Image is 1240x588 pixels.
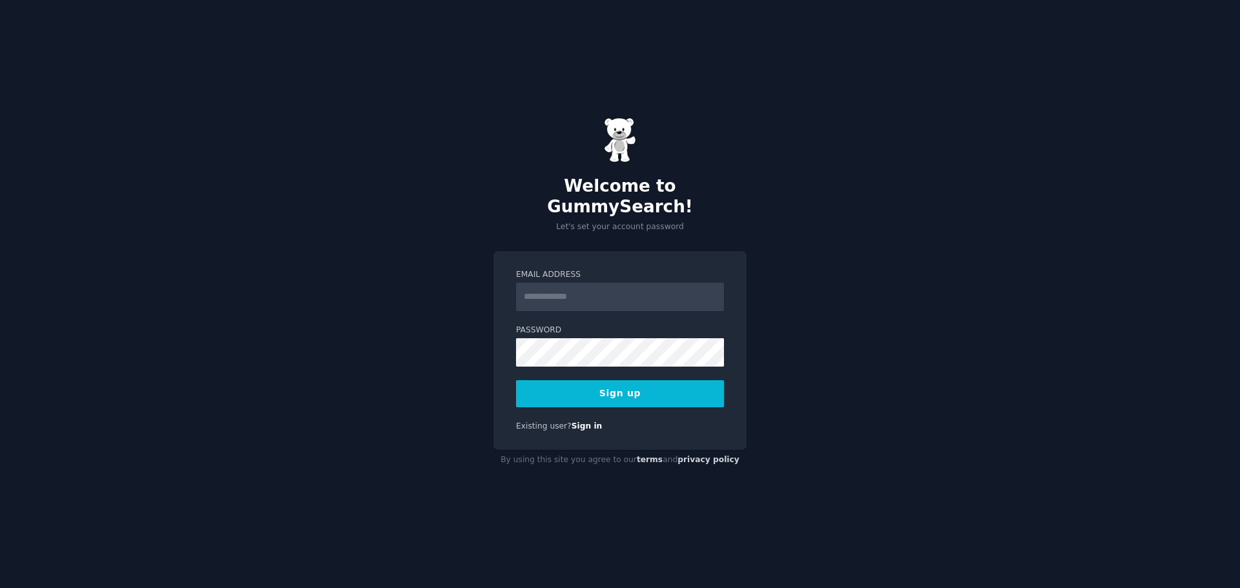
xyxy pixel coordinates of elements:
[516,380,724,407] button: Sign up
[516,269,724,281] label: Email Address
[516,421,572,431] span: Existing user?
[677,455,739,464] a: privacy policy
[493,450,747,471] div: By using this site you agree to our and
[637,455,663,464] a: terms
[572,421,603,431] a: Sign in
[604,117,636,163] img: Gummy Bear
[516,325,724,336] label: Password
[493,176,747,217] h2: Welcome to GummySearch!
[493,221,747,233] p: Let's set your account password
